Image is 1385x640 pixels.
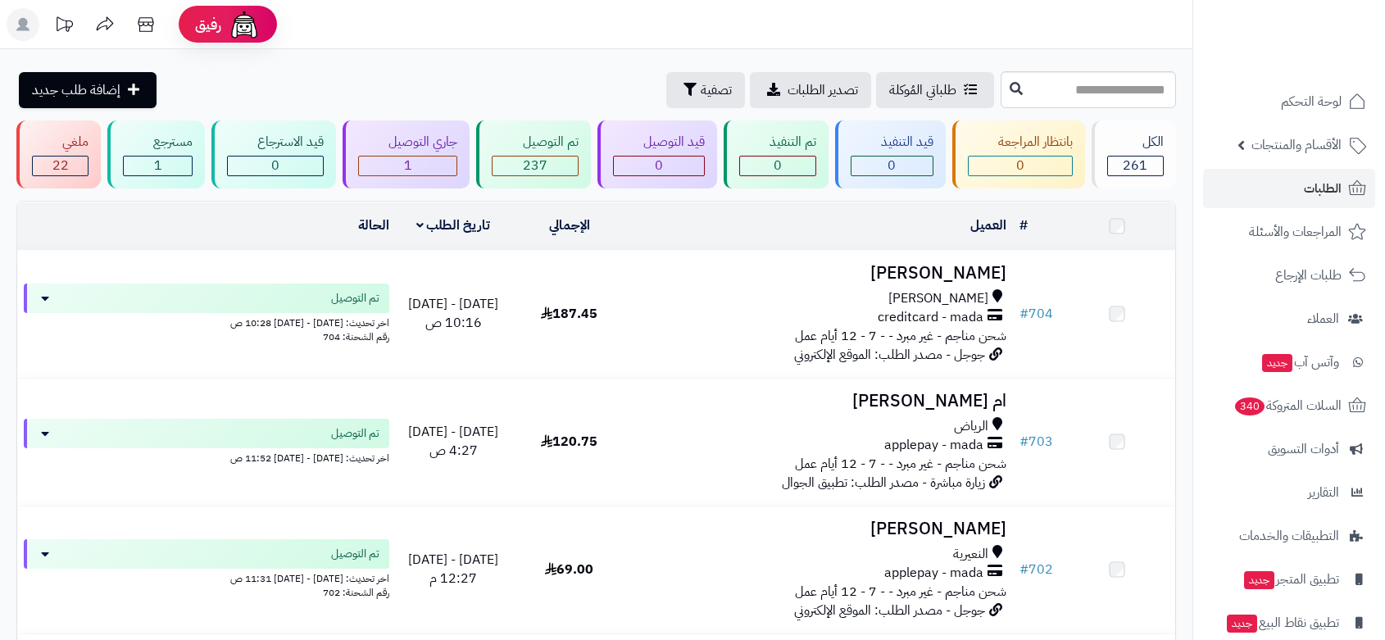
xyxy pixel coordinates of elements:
[633,392,1006,411] h3: ام [PERSON_NAME]
[331,425,379,442] span: تم التوصيل
[1268,438,1339,461] span: أدوات التسويق
[331,546,379,562] span: تم التوصيل
[1203,560,1375,599] a: تطبيق المتجرجديد
[1233,394,1342,417] span: السلات المتروكة
[323,329,389,344] span: رقم الشحنة: 704
[1016,156,1024,175] span: 0
[408,422,498,461] span: [DATE] - [DATE] 4:27 ص
[1203,473,1375,512] a: التقارير
[1235,397,1265,415] span: 340
[1227,615,1257,633] span: جديد
[968,133,1073,152] div: بانتظار المراجعة
[884,564,983,583] span: applepay - mada
[545,560,593,579] span: 69.00
[408,550,498,588] span: [DATE] - [DATE] 12:27 م
[1019,304,1029,324] span: #
[740,157,815,175] div: 0
[1019,560,1053,579] a: #702
[19,72,157,108] a: إضافة طلب جديد
[493,157,577,175] div: 237
[851,133,933,152] div: قيد التنفيذ
[1107,133,1164,152] div: الكل
[954,417,988,436] span: الرياض
[541,432,597,452] span: 120.75
[1203,429,1375,469] a: أدوات التسويق
[614,157,704,175] div: 0
[969,157,1072,175] div: 0
[404,156,412,175] span: 1
[794,601,985,620] span: جوجل - مصدر الطلب: الموقع الإلكتروني
[613,133,705,152] div: قيد التوصيل
[323,585,389,600] span: رقم الشحنة: 702
[1225,611,1339,634] span: تطبيق نقاط البيع
[549,216,590,235] a: الإجمالي
[1203,516,1375,556] a: التطبيقات والخدمات
[782,473,985,492] span: زيارة مباشرة - مصدر الطلب: تطبيق الجوال
[32,80,120,100] span: إضافة طلب جديد
[1088,120,1179,188] a: الكل261
[154,156,162,175] span: 1
[1275,264,1342,287] span: طلبات الإرجاع
[655,156,663,175] span: 0
[492,133,578,152] div: تم التوصيل
[43,8,84,45] a: تحديثات المنصة
[594,120,720,188] a: قيد التوصيل 0
[1203,82,1375,121] a: لوحة التحكم
[1308,481,1339,504] span: التقارير
[24,569,389,586] div: اخر تحديث: [DATE] - [DATE] 11:31 ص
[104,120,208,188] a: مسترجع 1
[888,156,896,175] span: 0
[878,308,983,327] span: creditcard - mada
[1203,256,1375,295] a: طلبات الإرجاع
[1260,351,1339,374] span: وآتس آب
[1203,386,1375,425] a: السلات المتروكة340
[1123,156,1147,175] span: 261
[701,80,732,100] span: تصفية
[851,157,933,175] div: 0
[739,133,816,152] div: تم التنفيذ
[970,216,1006,235] a: العميل
[473,120,593,188] a: تم التوصيل 237
[1019,432,1053,452] a: #703
[227,133,324,152] div: قيد الاسترجاع
[876,72,994,108] a: طلباتي المُوكلة
[1203,169,1375,208] a: الطلبات
[1019,216,1028,235] a: #
[1244,571,1274,589] span: جديد
[1249,220,1342,243] span: المراجعات والأسئلة
[953,545,988,564] span: النعيرية
[1281,90,1342,113] span: لوحة التحكم
[1239,524,1339,547] span: التطبيقات والخدمات
[1251,134,1342,157] span: الأقسام والمنتجات
[889,80,956,100] span: طلباتي المُوكلة
[1304,177,1342,200] span: الطلبات
[1203,212,1375,252] a: المراجعات والأسئلة
[195,15,221,34] span: رفيق
[1242,568,1339,591] span: تطبيق المتجر
[1203,299,1375,338] a: العملاء
[949,120,1088,188] a: بانتظار المراجعة 0
[24,313,389,330] div: اخر تحديث: [DATE] - [DATE] 10:28 ص
[24,448,389,465] div: اخر تحديث: [DATE] - [DATE] 11:52 ص
[750,72,871,108] a: تصدير الطلبات
[32,133,89,152] div: ملغي
[523,156,547,175] span: 237
[666,72,745,108] button: تصفية
[359,157,456,175] div: 1
[633,520,1006,538] h3: [PERSON_NAME]
[208,120,339,188] a: قيد الاسترجاع 0
[339,120,473,188] a: جاري التوصيل 1
[228,157,323,175] div: 0
[541,304,597,324] span: 187.45
[794,345,985,365] span: جوجل - مصدر الطلب: الموقع الإلكتروني
[1019,432,1029,452] span: #
[774,156,782,175] span: 0
[1203,343,1375,382] a: وآتس آبجديد
[1019,304,1053,324] a: #704
[358,216,389,235] a: الحالة
[331,290,379,306] span: تم التوصيل
[888,289,988,308] span: [PERSON_NAME]
[33,157,88,175] div: 22
[795,454,1006,474] span: شحن مناجم - غير مبرد - - 7 - 12 أيام عمل
[13,120,104,188] a: ملغي 22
